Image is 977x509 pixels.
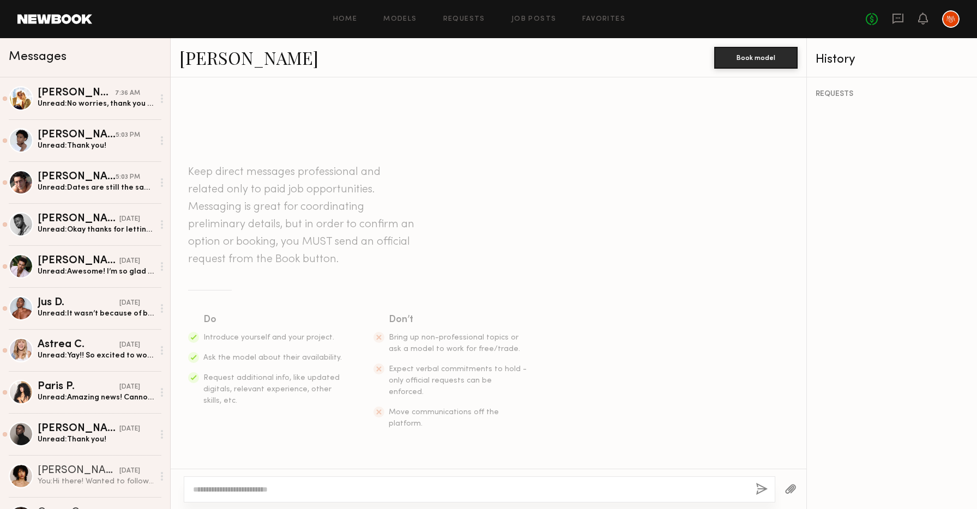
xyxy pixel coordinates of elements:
div: [DATE] [119,340,140,350]
div: Jus D. [38,298,119,308]
div: [PERSON_NAME] [38,130,116,141]
div: Unread: Amazing news! Cannot wait :) I’m just on a set but will shoot over an email in a few hour... [38,392,154,403]
div: 5:03 PM [116,172,140,183]
span: Expect verbal commitments to hold - only official requests can be enforced. [389,366,527,396]
div: [DATE] [119,382,140,392]
a: Requests [443,16,485,23]
span: Ask the model about their availability. [203,354,342,361]
div: You: Hi there! Wanted to follow up, the client has chosen to go in a different direction at this ... [38,476,154,487]
div: Unread: No worries, thank you for the update [38,99,154,109]
a: Book model [714,52,798,62]
div: Unread: Dates are still the same correct ? [38,183,154,193]
div: Paris P. [38,381,119,392]
a: Job Posts [511,16,557,23]
div: [PERSON_NAME] [38,423,119,434]
a: Home [333,16,358,23]
span: Move communications off the platform. [389,409,499,427]
div: 5:03 PM [116,130,140,141]
div: Unread: Thank you! [38,141,154,151]
div: Unread: Okay thanks for letting me know!! [38,225,154,235]
div: [PERSON_NAME] [38,214,119,225]
div: Unread: Yay!! So excited to work with you! I will email all the details. Thank you!!! [38,350,154,361]
div: [PERSON_NAME] [38,172,116,183]
div: REQUESTS [816,90,968,98]
div: [PERSON_NAME] [38,465,119,476]
a: [PERSON_NAME] [179,46,318,69]
div: Unread: Awesome! I’m so glad to hear this! I’ll send you the information later [DATE]! Look forwa... [38,266,154,277]
span: Request additional info, like updated digitals, relevant experience, other skills, etc. [203,374,340,404]
div: Astrea C. [38,340,119,350]
button: Book model [714,47,798,69]
div: [DATE] [119,466,140,476]
span: Introduce yourself and your project. [203,334,334,341]
div: Don’t [389,312,528,328]
a: Models [383,16,417,23]
header: Keep direct messages professional and related only to paid job opportunities. Messaging is great ... [188,163,417,268]
div: Do [203,312,343,328]
span: Messages [9,51,67,63]
div: [DATE] [119,256,140,266]
div: Unread: It wasn’t because of budget right? Because it was totally fine to find something that wor... [38,308,154,319]
div: [PERSON_NAME] [38,88,115,99]
div: [DATE] [119,214,140,225]
div: [PERSON_NAME] [38,256,119,266]
div: [DATE] [119,424,140,434]
div: [DATE] [119,298,140,308]
a: Favorites [582,16,625,23]
div: History [816,53,968,66]
span: Bring up non-professional topics or ask a model to work for free/trade. [389,334,520,353]
div: Unread: Thank you! [38,434,154,445]
div: 7:36 AM [115,88,140,99]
